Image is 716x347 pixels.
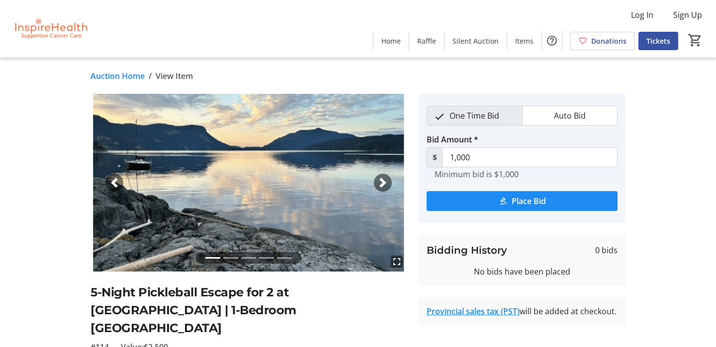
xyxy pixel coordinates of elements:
a: Donations [570,32,634,50]
button: Cart [686,31,704,49]
tr-hint: Minimum bid is $1,000 [435,169,519,179]
span: Items [515,36,534,46]
h2: 5-Night Pickleball Escape for 2 at [GEOGRAPHIC_DATA] | 1-Bedroom [GEOGRAPHIC_DATA] [90,283,407,337]
button: Sign Up [665,7,710,23]
span: Log In [631,9,653,21]
span: Silent Auction [452,36,499,46]
button: Help [542,31,562,51]
div: No bids have been placed [427,266,618,278]
span: / [149,70,152,82]
a: Auction Home [90,70,145,82]
div: will be added at checkout. [427,305,618,317]
a: Silent Auction [445,32,507,50]
span: Raffle [417,36,436,46]
span: $ [427,147,443,167]
a: Tickets [638,32,678,50]
a: Items [507,32,541,50]
span: One Time Bid [444,106,505,125]
span: Auto Bid [548,106,592,125]
span: 0 bids [595,244,618,256]
a: Home [373,32,409,50]
span: View Item [156,70,193,82]
img: Image [90,94,407,272]
label: Bid Amount * [427,134,478,145]
a: Provincial sales tax (PST) [427,306,520,317]
span: Home [381,36,401,46]
h3: Bidding History [427,243,507,258]
button: Log In [623,7,661,23]
span: Tickets [646,36,670,46]
span: Place Bid [512,195,546,207]
img: InspireHealth Supportive Cancer Care's Logo [6,4,94,54]
span: Donations [591,36,626,46]
mat-icon: fullscreen [391,256,403,268]
span: Sign Up [673,9,702,21]
button: Place Bid [427,191,618,211]
a: Raffle [409,32,444,50]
